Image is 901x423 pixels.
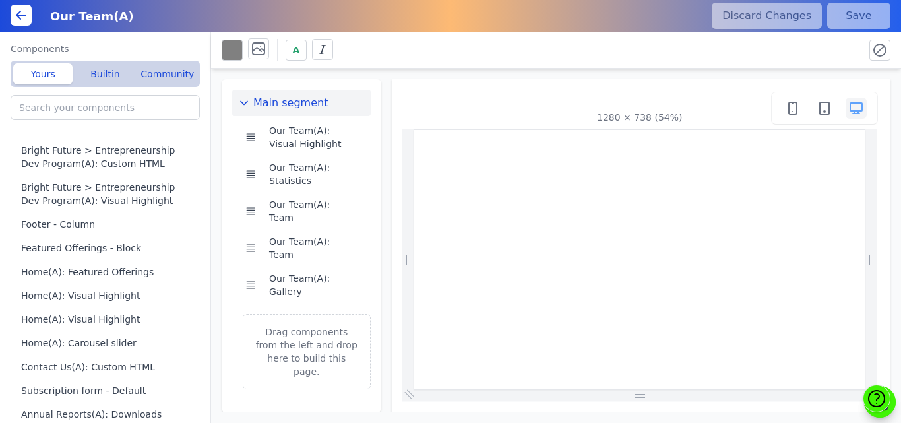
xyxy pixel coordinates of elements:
[814,98,835,119] button: Tablet
[243,129,259,145] button: Drag to reorder
[232,90,371,116] button: Main segment
[11,176,205,212] button: Bright Future > Entrepreneurship Dev Program(A): Visual Highlight
[243,240,259,256] button: Drag to reorder
[243,203,259,219] button: Drag to reorder
[827,3,890,29] button: Save
[11,236,205,260] button: Featured Offerings - Block
[11,308,205,331] button: Home(A): Visual Highlight
[11,260,205,284] button: Home(A): Featured Offerings
[11,212,205,236] button: Footer - Column
[11,355,205,379] button: Contact Us(A): Custom HTML
[782,98,803,119] button: Mobile
[264,267,360,304] button: Our Team(A): Gallery
[11,379,205,403] button: Subscription form - Default
[138,63,197,84] button: Community
[253,95,328,111] span: Main segment
[243,277,259,293] button: Drag to reorder
[11,139,205,176] button: Bright Future > Entrepreneurship Dev Program(A): Custom HTML
[75,63,135,84] button: Builtin
[11,95,200,120] input: Search your components
[264,193,360,230] button: Our Team(A): Team
[846,98,867,119] button: Desktop
[11,331,205,355] button: Home(A): Carousel slider
[264,156,360,193] button: Our Team(A): Statistics
[264,119,360,156] button: Our Team(A): Visual Highlight
[11,42,200,55] label: Components
[597,111,682,124] div: 1280 × 738 (54%)
[712,3,822,29] button: Discard Changes
[293,44,300,57] span: A
[286,40,307,61] button: A
[254,325,359,378] p: Drag components from the left and drop here to build this page.
[222,40,243,61] button: Background color
[11,284,205,308] button: Home(A): Visual Highlight
[13,63,73,84] button: Yours
[312,39,333,60] button: Italics
[248,38,269,59] button: Background image
[869,40,890,61] button: Reset all styles
[414,130,866,391] iframe: Preview
[264,230,360,267] button: Our Team(A): Team
[243,166,259,182] button: Drag to reorder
